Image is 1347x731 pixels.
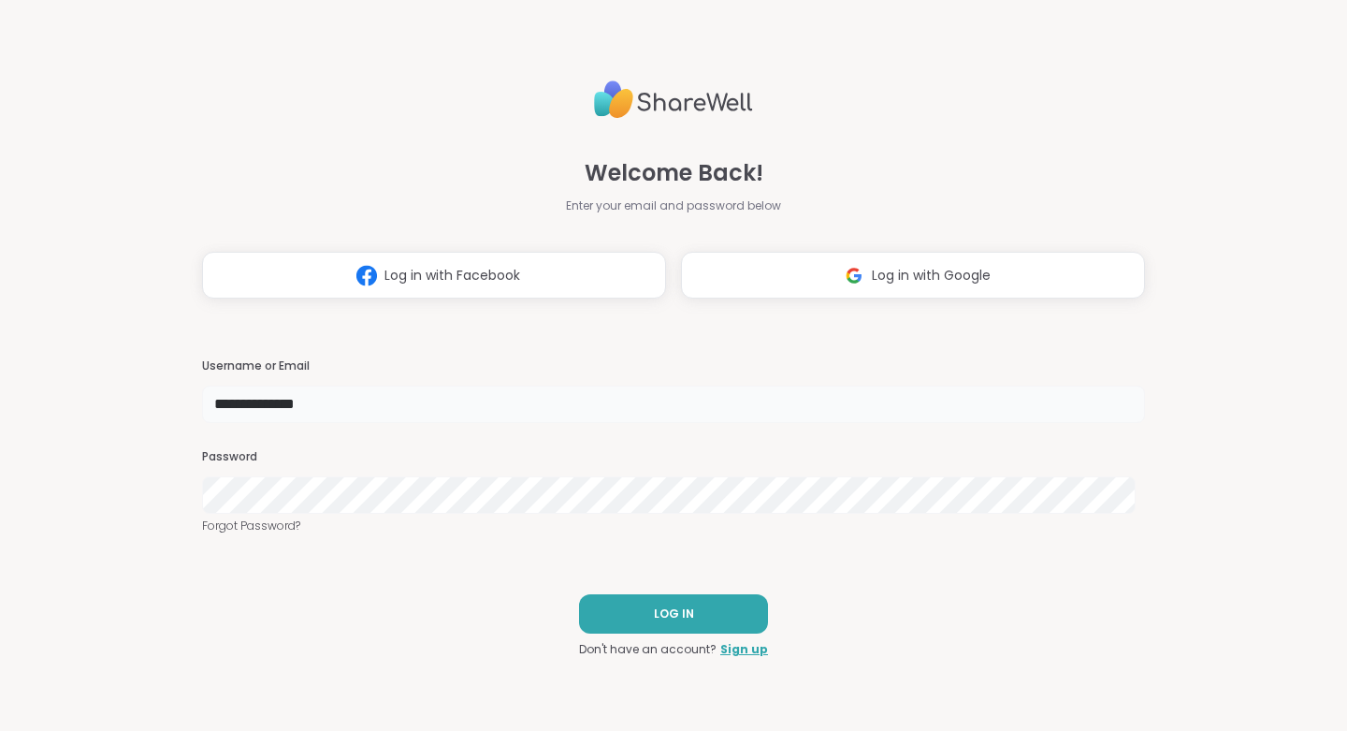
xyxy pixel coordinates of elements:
[202,449,1145,465] h3: Password
[384,266,520,285] span: Log in with Facebook
[585,156,763,190] span: Welcome Back!
[579,594,768,634] button: LOG IN
[720,641,768,658] a: Sign up
[594,73,753,126] img: ShareWell Logo
[872,266,991,285] span: Log in with Google
[566,197,781,214] span: Enter your email and password below
[654,606,694,622] span: LOG IN
[202,358,1145,374] h3: Username or Email
[349,258,384,293] img: ShareWell Logomark
[202,518,1145,534] a: Forgot Password?
[836,258,872,293] img: ShareWell Logomark
[202,252,666,299] button: Log in with Facebook
[681,252,1145,299] button: Log in with Google
[579,641,717,658] span: Don't have an account?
